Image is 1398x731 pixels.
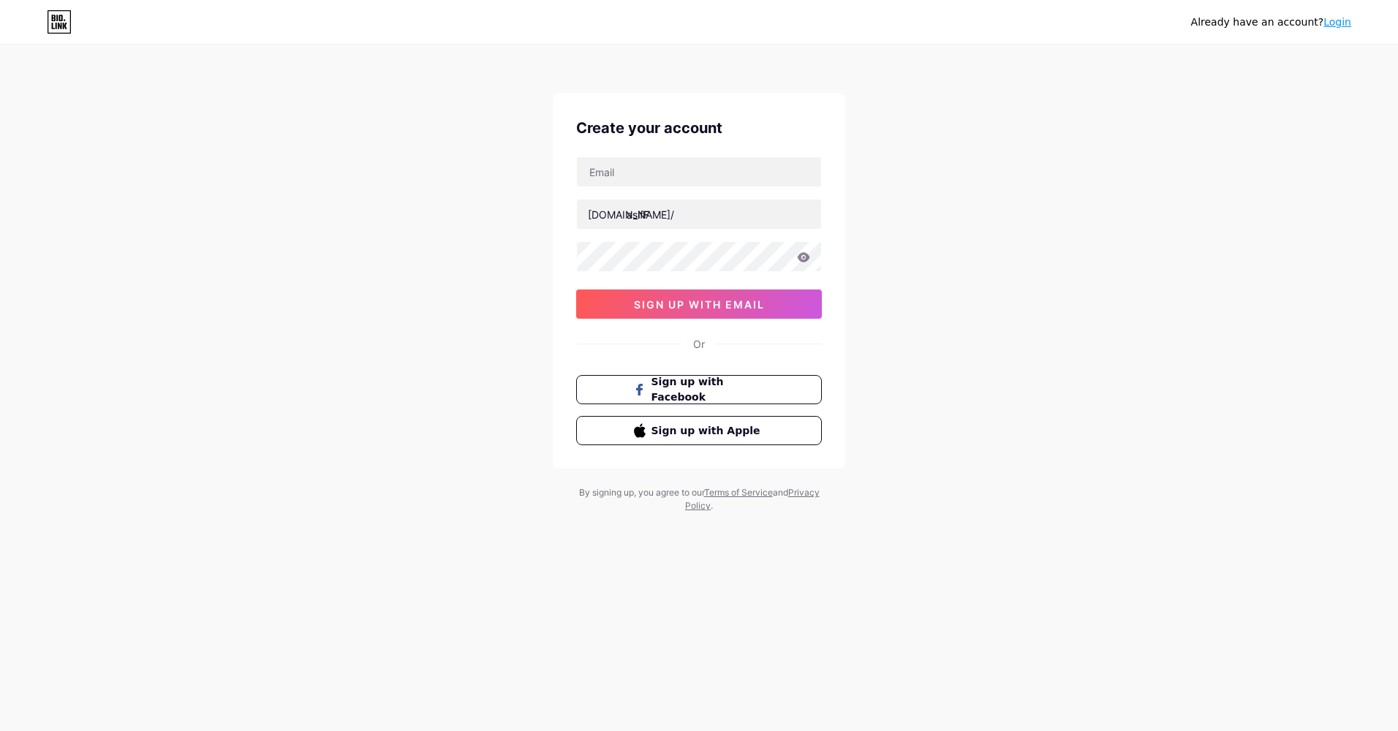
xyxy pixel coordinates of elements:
div: By signing up, you agree to our and . [575,486,823,512]
div: [DOMAIN_NAME]/ [588,207,674,222]
div: Already have an account? [1191,15,1351,30]
a: Terms of Service [704,487,773,498]
a: Login [1323,16,1351,28]
input: Email [577,157,821,186]
span: sign up with email [634,298,765,311]
button: sign up with email [576,289,822,319]
span: Sign up with Facebook [651,374,765,405]
input: username [577,200,821,229]
button: Sign up with Apple [576,416,822,445]
div: Or [693,336,705,352]
button: Sign up with Facebook [576,375,822,404]
span: Sign up with Apple [651,423,765,439]
div: Create your account [576,117,822,139]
